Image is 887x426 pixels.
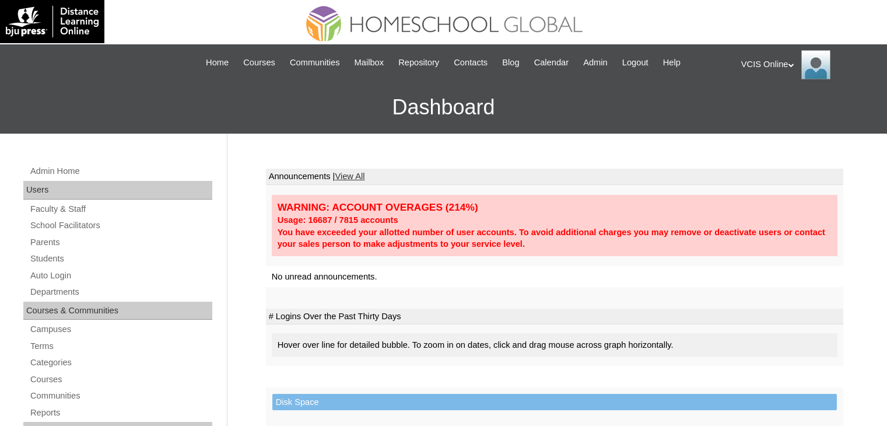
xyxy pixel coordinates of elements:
img: logo-white.png [6,6,99,37]
span: Blog [502,56,519,69]
span: Admin [583,56,608,69]
a: Mailbox [349,56,390,69]
span: Repository [398,56,439,69]
a: View All [335,172,364,181]
span: Communities [290,56,340,69]
a: Home [200,56,234,69]
img: VCIS Online Admin [801,50,830,79]
a: Faculty & Staff [29,202,212,217]
a: Admin [577,56,613,69]
a: Departments [29,285,212,299]
a: Help [657,56,686,69]
div: Hover over line for detailed bubble. To zoom in on dates, click and drag mouse across graph horiz... [272,333,837,357]
a: Admin Home [29,164,212,179]
a: Terms [29,339,212,354]
div: Courses & Communities [23,302,212,320]
a: Communities [284,56,346,69]
div: You have exceeded your allotted number of user accounts. To avoid additional charges you may remo... [278,226,832,250]
a: Reports [29,406,212,420]
span: Courses [243,56,275,69]
a: Repository [392,56,445,69]
td: Announcements | [266,169,843,185]
div: Users [23,181,212,200]
a: Calendar [528,56,574,69]
a: Contacts [448,56,493,69]
span: Home [206,56,229,69]
a: Parents [29,235,212,250]
a: Students [29,252,212,266]
a: Campuses [29,322,212,337]
span: Logout [622,56,648,69]
a: Communities [29,389,212,403]
span: Mailbox [355,56,384,69]
a: Blog [496,56,525,69]
h3: Dashboard [6,81,881,134]
a: Auto Login [29,268,212,283]
div: WARNING: ACCOUNT OVERAGES (214%) [278,201,832,214]
a: School Facilitators [29,218,212,233]
td: No unread announcements. [266,266,843,288]
strong: Usage: 16687 / 7815 accounts [278,215,398,225]
a: Logout [616,56,654,69]
td: Disk Space [272,394,837,411]
div: VCIS Online [741,50,875,79]
td: # Logins Over the Past Thirty Days [266,309,843,325]
span: Contacts [454,56,488,69]
a: Courses [29,372,212,387]
span: Help [663,56,681,69]
span: Calendar [534,56,569,69]
a: Courses [237,56,281,69]
a: Categories [29,355,212,370]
